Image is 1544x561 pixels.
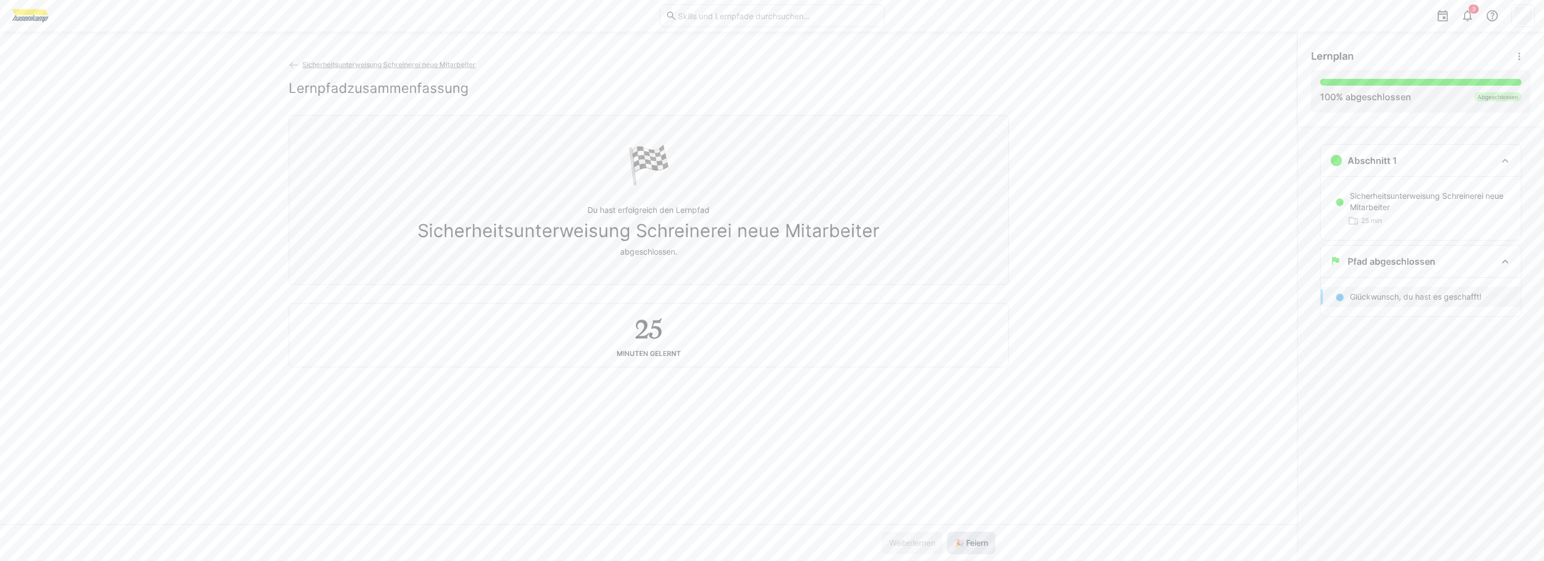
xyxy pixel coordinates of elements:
span: Sicherheitsunterweisung Schreinerei neue Mitarbeiter [302,60,475,69]
span: 3 [1472,6,1475,12]
span: Weiterlernen [887,537,937,549]
button: Weiterlernen [882,532,942,554]
h3: Pfad abgeschlossen [1348,256,1435,267]
p: Glückwunsch, du hast es geschafft! [1350,291,1482,302]
input: Skills und Lernpfade durchsuchen… [677,11,878,21]
div: Minuten gelernt [617,350,681,358]
span: 🎉 Feiern [953,537,990,549]
h3: Abschnitt 1 [1348,155,1397,166]
span: 25 min [1361,216,1382,225]
a: Sicherheitsunterweisung Schreinerei neue Mitarbeiter [289,60,476,69]
div: 🏁 [626,143,671,186]
div: Abgeschlossen [1474,92,1521,101]
span: 100 [1320,91,1336,103]
button: 🎉 Feiern [947,532,995,554]
span: Lernplan [1311,50,1354,63]
div: % abgeschlossen [1320,90,1411,104]
p: Sicherheitsunterweisung Schreinerei neue Mitarbeiter [1350,190,1512,213]
p: Du hast erfolgreich den Lernpfad abgeschlossen. [418,204,879,257]
h2: Lernpfadzusammenfassung [289,80,469,97]
span: Sicherheitsunterweisung Schreinerei neue Mitarbeiter [418,220,879,242]
h2: 25 [635,313,662,345]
